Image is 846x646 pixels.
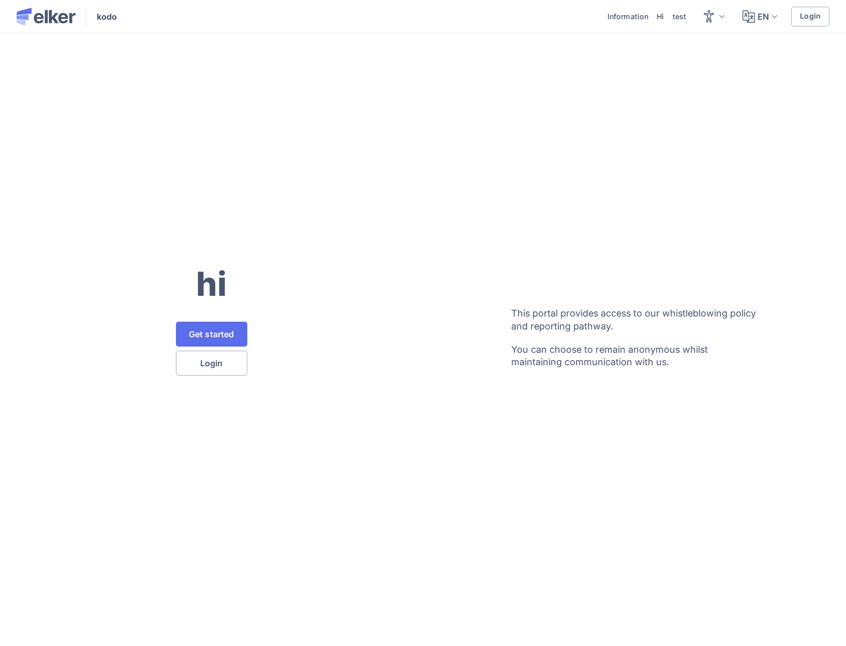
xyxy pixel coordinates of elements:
[97,10,117,23] span: kodo
[673,12,687,21] a: test
[176,351,247,376] button: Login
[607,12,649,21] a: Information
[511,343,758,369] p: You can choose to remain anonymous whilst maintaining communication with us.
[758,10,768,23] span: EN
[17,8,76,25] img: Elker
[791,7,829,26] button: Login
[196,270,227,297] h2: hi
[800,12,821,20] span: Login
[657,12,664,21] a: Hi
[511,307,758,333] p: This portal provides access to our whistleblowing policy and reporting pathway.
[200,359,223,367] span: Login
[189,330,234,338] span: Get started
[176,322,247,347] button: Get started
